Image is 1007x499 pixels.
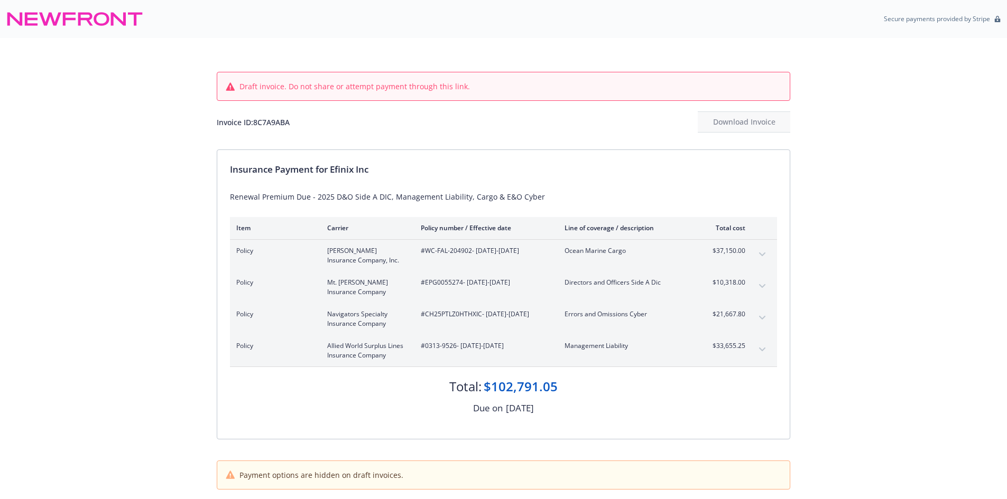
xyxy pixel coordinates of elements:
span: Ocean Marine Cargo [565,246,689,256]
p: Secure payments provided by Stripe [884,14,990,23]
span: $21,667.80 [706,309,745,319]
button: expand content [754,278,771,295]
div: Carrier [327,223,404,232]
div: Renewal Premium Due - 2025 D&O Side A DIC, Management Liability, Cargo & E&O Cyber [230,191,777,202]
span: #CH25PTLZ0HTHXIC - [DATE]-[DATE] [421,309,548,319]
div: Item [236,223,310,232]
button: Download Invoice [698,111,790,133]
div: Total: [449,378,482,396]
button: expand content [754,309,771,326]
span: Allied World Surplus Lines Insurance Company [327,341,404,360]
span: Management Liability [565,341,689,351]
div: Due on [473,401,503,415]
div: Policy[PERSON_NAME] Insurance Company, Inc.#WC-FAL-204902- [DATE]-[DATE]Ocean Marine Cargo$37,150... [230,240,777,271]
span: Payment options are hidden on draft invoices. [239,469,403,481]
span: Errors and Omissions Cyber [565,309,689,319]
div: PolicyMt. [PERSON_NAME] Insurance Company#EPG0055274- [DATE]-[DATE]Directors and Officers Side A ... [230,271,777,303]
span: Navigators Specialty Insurance Company [327,309,404,328]
div: [DATE] [506,401,534,415]
span: Policy [236,278,310,287]
span: $10,318.00 [706,278,745,287]
div: $102,791.05 [484,378,558,396]
span: #WC-FAL-204902 - [DATE]-[DATE] [421,246,548,256]
div: PolicyAllied World Surplus Lines Insurance Company#0313-9526- [DATE]-[DATE]Management Liability$3... [230,335,777,366]
div: Total cost [706,223,745,232]
button: expand content [754,341,771,358]
div: Line of coverage / description [565,223,689,232]
div: Policy number / Effective date [421,223,548,232]
span: Mt. [PERSON_NAME] Insurance Company [327,278,404,297]
span: Directors and Officers Side A Dic [565,278,689,287]
button: expand content [754,246,771,263]
span: Policy [236,341,310,351]
span: [PERSON_NAME] Insurance Company, Inc. [327,246,404,265]
div: Invoice ID: 8C7A9ABA [217,117,290,128]
span: Policy [236,309,310,319]
span: #0313-9526 - [DATE]-[DATE] [421,341,548,351]
span: Draft invoice. Do not share or attempt payment through this link. [239,81,470,92]
span: Policy [236,246,310,256]
div: Insurance Payment for Efinix Inc [230,163,777,176]
span: $33,655.25 [706,341,745,351]
span: $37,150.00 [706,246,745,256]
div: PolicyNavigators Specialty Insurance Company#CH25PTLZ0HTHXIC- [DATE]-[DATE]Errors and Omissions C... [230,303,777,335]
span: #EPG0055274 - [DATE]-[DATE] [421,278,548,287]
div: Download Invoice [698,112,790,132]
